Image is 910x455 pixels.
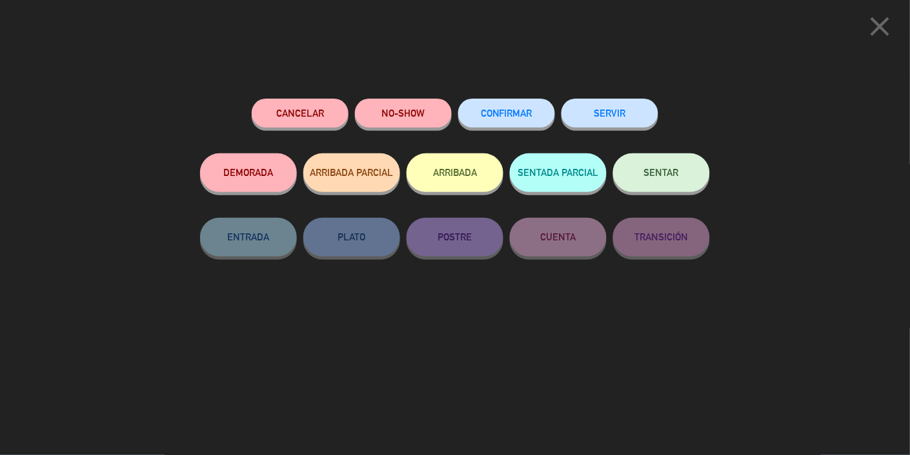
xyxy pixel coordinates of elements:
[355,99,452,128] button: NO-SHOW
[860,10,900,48] button: close
[310,167,394,178] span: ARRIBADA PARCIAL
[561,99,658,128] button: SERVIR
[510,153,607,192] button: SENTADA PARCIAL
[303,218,400,257] button: PLATO
[644,167,679,178] span: SENTAR
[407,218,503,257] button: POSTRE
[200,153,297,192] button: DEMORADA
[864,10,896,43] i: close
[200,218,297,257] button: ENTRADA
[510,218,607,257] button: CUENTA
[252,99,349,128] button: Cancelar
[303,153,400,192] button: ARRIBADA PARCIAL
[481,108,532,119] span: CONFIRMAR
[407,153,503,192] button: ARRIBADA
[613,218,710,257] button: TRANSICIÓN
[613,153,710,192] button: SENTAR
[458,99,555,128] button: CONFIRMAR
